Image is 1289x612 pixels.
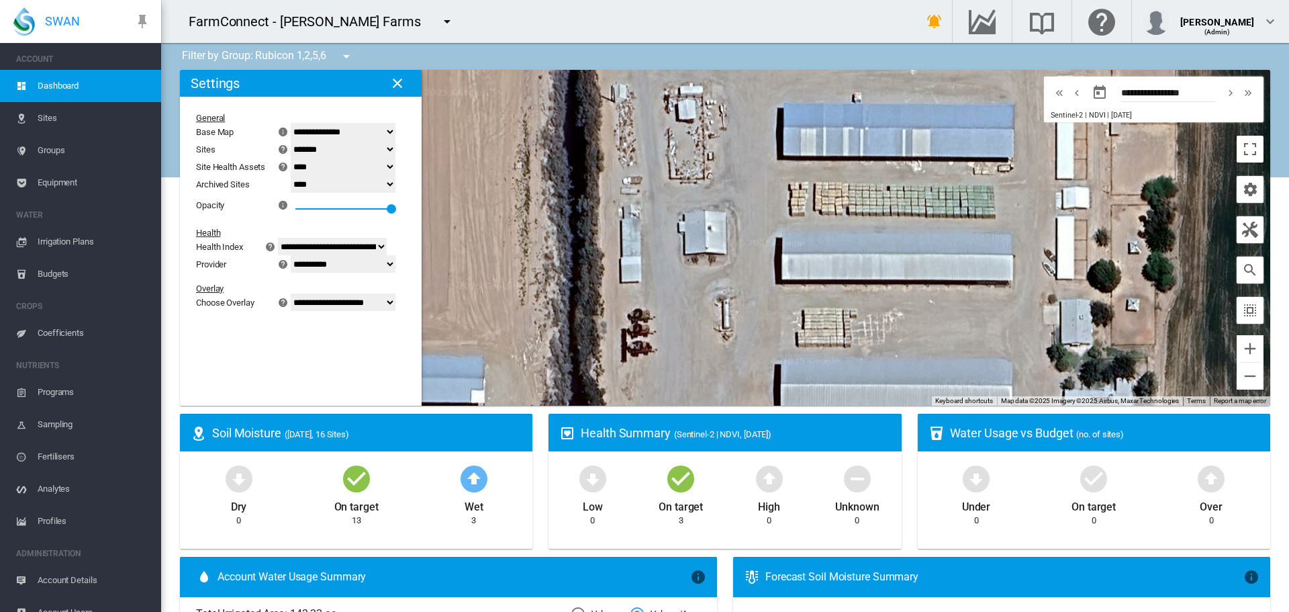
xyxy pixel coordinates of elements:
[758,494,780,515] div: High
[261,238,280,255] button: icon-help-circle
[38,505,150,537] span: Profiles
[236,515,241,527] div: 0
[674,429,771,439] span: (Sentinel-2 | NDVI, [DATE])
[218,570,690,584] span: Account Water Usage Summary
[16,543,150,564] span: ADMINISTRATION
[196,127,234,137] div: Base Map
[196,569,212,585] md-icon: icon-water
[196,179,293,189] div: Archived Sites
[338,48,354,64] md-icon: icon-menu-down
[275,256,291,272] md-icon: icon-help-circle
[262,238,279,255] md-icon: icon-help-circle
[935,396,993,406] button: Keyboard shortcuts
[1069,85,1084,101] md-icon: icon-chevron-left
[277,124,293,140] md-icon: icon-information
[38,258,150,290] span: Budgets
[1237,257,1263,283] button: icon-magnify
[196,298,254,308] div: Choose Overlay
[1200,494,1223,515] div: Over
[277,197,293,213] md-icon: icon-information
[334,494,379,515] div: On target
[659,494,703,515] div: On target
[1092,515,1096,527] div: 0
[583,494,603,515] div: Low
[196,162,265,172] div: Site Health Assets
[196,200,224,210] div: Opacity
[1239,85,1257,101] button: icon-chevron-double-right
[690,569,706,585] md-icon: icon-information
[1242,262,1258,278] md-icon: icon-magnify
[389,75,405,91] md-icon: icon-close
[212,425,522,441] div: Soil Moisture
[465,494,483,515] div: Wet
[352,515,361,527] div: 13
[191,75,240,91] h2: Settings
[196,228,389,238] div: Health
[1241,85,1255,101] md-icon: icon-chevron-double-right
[38,473,150,505] span: Analytes
[38,167,150,199] span: Equipment
[1078,462,1110,494] md-icon: icon-checkbox-marked-circle
[974,515,979,527] div: 0
[679,515,683,527] div: 3
[928,425,945,441] md-icon: icon-cup-water
[134,13,150,30] md-icon: icon-pin
[274,141,293,157] button: icon-help-circle
[577,462,609,494] md-icon: icon-arrow-down-bold-circle
[38,70,150,102] span: Dashboard
[275,159,291,175] md-icon: icon-help-circle
[223,462,255,494] md-icon: icon-arrow-down-bold-circle
[1237,297,1263,324] button: icon-select-all
[38,226,150,258] span: Irrigation Plans
[285,429,349,439] span: ([DATE], 16 Sites)
[1237,176,1263,203] button: icon-cog
[665,462,697,494] md-icon: icon-checkbox-marked-circle
[434,8,461,35] button: icon-menu-down
[926,13,943,30] md-icon: icon-bell-ring
[559,425,575,441] md-icon: icon-heart-box-outline
[1143,8,1169,35] img: profile.jpg
[274,159,293,175] button: icon-help-circle
[191,425,207,441] md-icon: icon-map-marker-radius
[1180,10,1254,24] div: [PERSON_NAME]
[16,204,150,226] span: WATER
[1026,13,1058,30] md-icon: Search the knowledge base
[1223,85,1238,101] md-icon: icon-chevron-right
[13,7,35,36] img: SWAN-Landscape-Logo-Colour-drop.png
[1242,302,1258,318] md-icon: icon-select-all
[458,462,490,494] md-icon: icon-arrow-up-bold-circle
[196,242,243,252] div: Health Index
[1242,181,1258,198] md-icon: icon-cog
[38,441,150,473] span: Fertilisers
[855,515,859,527] div: 0
[333,43,360,70] button: icon-menu-down
[38,134,150,167] span: Groups
[960,462,992,494] md-icon: icon-arrow-down-bold-circle
[1051,111,1105,120] span: Sentinel-2 | NDVI
[765,570,1243,584] div: Forecast Soil Moisture Summary
[590,515,595,527] div: 0
[275,141,291,157] md-icon: icon-help-circle
[1068,85,1086,101] button: icon-chevron-left
[189,12,433,31] div: FarmConnect - [PERSON_NAME] Farms
[16,48,150,70] span: ACCOUNT
[753,462,785,494] md-icon: icon-arrow-up-bold-circle
[275,294,291,310] md-icon: icon-help-circle
[581,425,890,441] div: Health Summary
[1052,85,1067,101] md-icon: icon-chevron-double-left
[340,462,373,494] md-icon: icon-checkbox-marked-circle
[744,569,760,585] md-icon: icon-thermometer-lines
[1001,397,1180,404] span: Map data ©2025 Imagery ©2025 Airbus, Maxar Technologies
[1209,515,1214,527] div: 0
[1222,85,1239,101] button: icon-chevron-right
[1195,462,1227,494] md-icon: icon-arrow-up-bold-circle
[1086,13,1118,30] md-icon: Click here for help
[1237,136,1263,163] button: Toggle fullscreen view
[38,564,150,597] span: Account Details
[45,13,80,30] span: SWAN
[196,113,389,123] div: General
[1204,28,1231,36] span: (Admin)
[38,317,150,349] span: Coefficients
[274,256,293,272] button: icon-help-circle
[1237,363,1263,390] button: Zoom out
